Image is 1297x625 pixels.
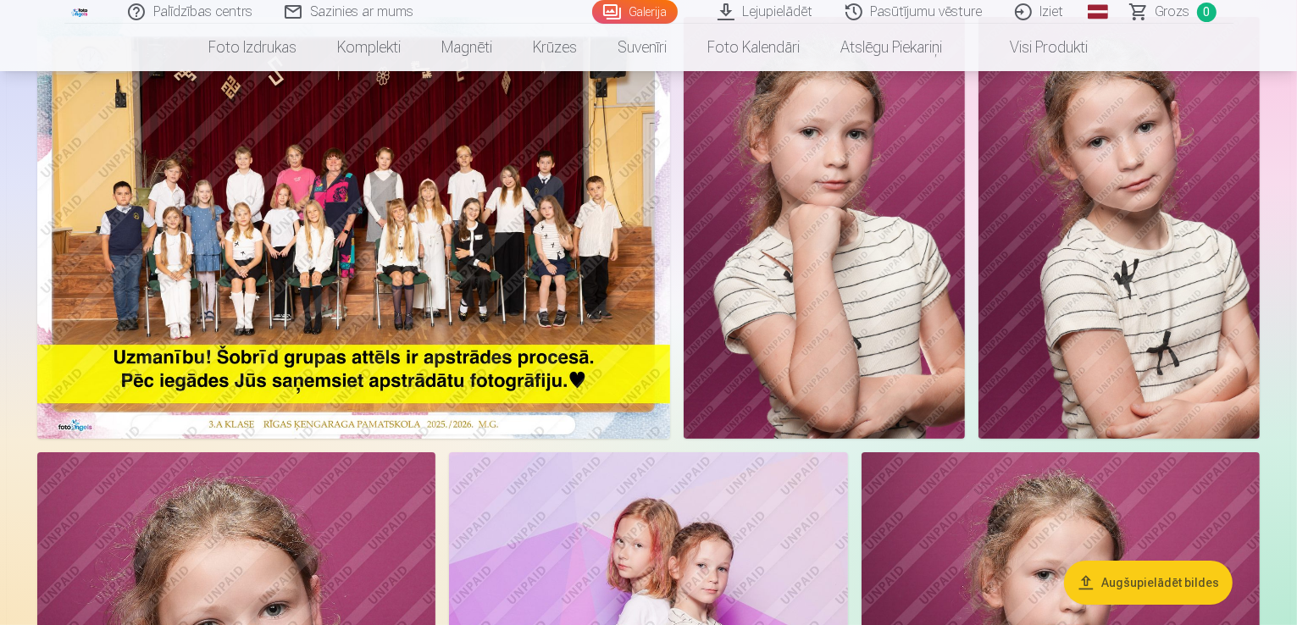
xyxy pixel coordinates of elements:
[598,24,688,71] a: Suvenīri
[318,24,422,71] a: Komplekti
[513,24,598,71] a: Krūzes
[1197,3,1217,22] span: 0
[688,24,821,71] a: Foto kalendāri
[963,24,1109,71] a: Visi produkti
[1156,2,1190,22] span: Grozs
[821,24,963,71] a: Atslēgu piekariņi
[422,24,513,71] a: Magnēti
[1064,561,1233,605] button: Augšupielādēt bildes
[71,7,90,17] img: /fa1
[189,24,318,71] a: Foto izdrukas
